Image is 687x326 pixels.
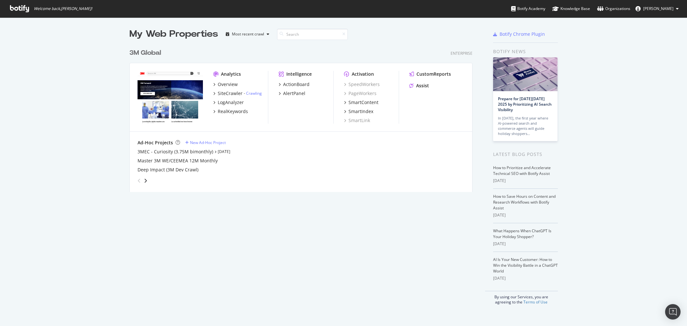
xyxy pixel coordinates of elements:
[493,228,551,239] a: What Happens When ChatGPT Is Your Holiday Shopper?
[409,82,429,89] a: Assist
[597,5,630,12] div: Organizations
[344,99,378,106] a: SmartContent
[213,108,248,115] a: RealKeywords
[277,29,348,40] input: Search
[498,116,553,136] div: In [DATE], the first year where AI-powered search and commerce agents will guide holiday shoppers…
[129,28,218,41] div: My Web Properties
[485,291,558,305] div: By using our Services, you are agreeing to the
[138,149,213,155] a: 3MEC - Curiosity (3.75M bimonthly)
[416,82,429,89] div: Assist
[348,99,378,106] div: SmartContent
[344,81,380,88] a: SpeedWorkers
[523,299,548,305] a: Terms of Use
[246,91,262,96] a: Crawling
[218,99,244,106] div: LogAnalyzer
[643,6,673,11] span: Alexander Parrales
[352,71,374,77] div: Activation
[232,32,264,36] div: Most recent crawl
[344,117,370,124] a: SmartLink
[143,177,148,184] div: angle-right
[344,108,373,115] a: SmartIndex
[344,90,377,97] a: PageWorkers
[409,71,451,77] a: CustomReports
[190,140,226,145] div: New Ad-Hoc Project
[129,48,164,58] a: 3M Global
[279,90,305,97] a: AlertPanel
[34,6,92,11] span: Welcome back, [PERSON_NAME] !
[286,71,312,77] div: Intelligence
[493,151,558,158] div: Latest Blog Posts
[138,167,198,173] a: Deep Impact (3M Dev Crawl)
[511,5,545,12] div: Botify Academy
[185,140,226,145] a: New Ad-Hoc Project
[213,90,262,97] a: SiteCrawler- Crawling
[665,304,681,320] div: Open Intercom Messenger
[221,71,241,77] div: Analytics
[213,99,244,106] a: LogAnalyzer
[451,51,472,56] div: Enterprise
[493,241,558,247] div: [DATE]
[493,48,558,55] div: Botify news
[218,81,238,88] div: Overview
[138,71,203,123] img: www.command.com
[493,194,556,211] a: How to Save Hours on Content and Research Workflows with Botify Assist
[493,257,558,274] a: AI Is Your New Customer: How to Win the Visibility Battle in a ChatGPT World
[283,90,305,97] div: AlertPanel
[218,108,248,115] div: RealKeywords
[283,81,310,88] div: ActionBoard
[348,108,373,115] div: SmartIndex
[213,81,238,88] a: Overview
[416,71,451,77] div: CustomReports
[493,31,545,37] a: Botify Chrome Plugin
[498,96,552,112] a: Prepare for [DATE][DATE] 2025 by Prioritizing AI Search Visibility
[493,57,558,91] img: Prepare for Black Friday 2025 by Prioritizing AI Search Visibility
[135,176,143,186] div: angle-left
[218,90,243,97] div: SiteCrawler
[138,139,173,146] div: Ad-Hoc Projects
[500,31,545,37] div: Botify Chrome Plugin
[630,4,684,14] button: [PERSON_NAME]
[493,275,558,281] div: [DATE]
[138,158,218,164] a: Master 3M WE/CEEMEA 12M Monthly
[552,5,590,12] div: Knowledge Base
[129,41,478,192] div: grid
[244,91,262,96] div: -
[279,81,310,88] a: ActionBoard
[129,48,161,58] div: 3M Global
[223,29,272,39] button: Most recent crawl
[493,165,551,176] a: How to Prioritize and Accelerate Technical SEO with Botify Assist
[218,149,230,154] a: [DATE]
[493,178,558,184] div: [DATE]
[493,212,558,218] div: [DATE]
